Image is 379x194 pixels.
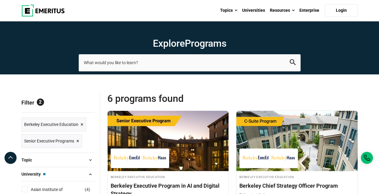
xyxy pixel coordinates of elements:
a: Berkeley Executive Education × [21,117,86,132]
span: 4 [86,187,89,192]
span: Senior Executive Programs [24,138,74,144]
span: Topic [21,157,37,163]
a: Reset all [76,99,95,107]
img: Berkeley Executive Education [242,152,295,165]
h1: Explore [79,37,301,49]
h4: Berkeley Executive Education [111,174,226,179]
span: University [21,171,46,177]
h4: Berkeley Executive Education [239,174,355,179]
button: search [290,59,296,66]
span: × [76,137,79,145]
button: Topic [21,155,95,164]
span: Berkeley Executive Education [24,121,78,128]
h4: Berkeley Chief Strategy Officer Program [239,182,355,189]
img: Berkeley Executive Program in AI and Digital Strategy | Online Digital Transformation Course [108,111,229,171]
a: Login [325,4,358,17]
a: search [290,61,296,67]
span: 2 [37,99,44,106]
img: Berkeley Chief Strategy Officer Program | Online Leadership Course [236,111,358,171]
a: Senior Executive Programs × [21,134,82,148]
span: ( ) [85,186,90,193]
img: Berkeley Executive Education [114,152,166,165]
button: University [21,170,95,179]
input: search-page [79,54,301,71]
span: × [81,120,84,129]
span: 6 Programs found [107,92,233,105]
span: Programs [185,38,226,49]
p: Filter [21,92,95,112]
